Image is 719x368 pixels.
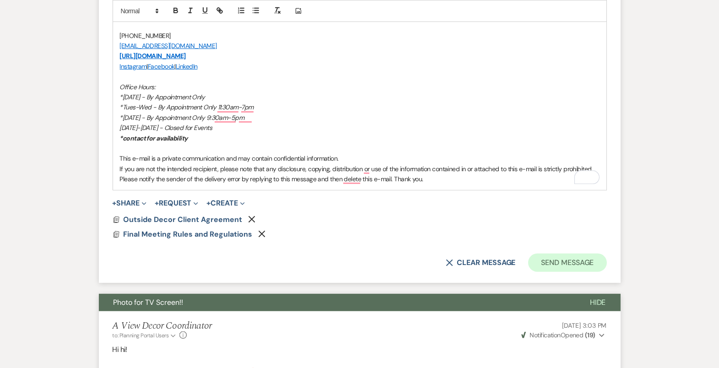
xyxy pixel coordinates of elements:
button: Send Message [528,254,606,272]
button: Final Meeting Rules and Regulations [124,229,255,240]
em: *Tues-Wed - By Appointment Only 11:30am-7pm [120,103,254,111]
span: + [113,200,117,207]
strong: ( 19 ) [585,331,595,339]
p: [PHONE_NUMBER] [120,31,600,41]
button: to: Planning Portal Users [113,331,178,340]
span: Opened [521,331,595,339]
span: + [155,200,159,207]
button: Hide [575,294,621,311]
span: Outside Decor Client Agreement [124,215,243,224]
p: If you are not the intended recipient, please note that any disclosure, copying, distribution or ... [120,164,600,184]
span: to: Planning Portal Users [113,332,169,339]
a: [URL][DOMAIN_NAME] [120,52,186,60]
a: Instagram [120,62,147,70]
p: This e-mail is a private communication and may contain confidential information. [120,153,600,163]
span: Hi hi! [113,345,127,354]
em: Office Hours: [120,83,156,91]
h5: A View Decor Coordinator [113,320,212,332]
span: [DATE] 3:03 PM [562,321,606,330]
em: [DATE]-[DATE] - Closed for Events [120,124,212,132]
em: *[DATE] - By Appointment Only [120,93,205,101]
span: Hide [590,298,606,307]
span: Notification [530,331,561,339]
span: Final Meeting Rules and Regulations [124,229,253,239]
a: [EMAIL_ADDRESS][DOMAIN_NAME] [120,42,217,50]
span: + [206,200,211,207]
p: | | [120,61,600,71]
button: Outside Decor Client Agreement [124,214,245,225]
em: *[DATE] - By Appointment Only 9:30am-5pm [120,114,244,122]
button: NotificationOpened (19) [520,330,606,340]
button: Share [113,200,147,207]
button: Create [206,200,244,207]
a: Facebook [148,62,175,70]
em: *contact for availability [120,134,188,142]
a: LinkedIn [176,62,198,70]
span: Photo for TV Screen!! [114,298,184,307]
button: Photo for TV Screen!! [99,294,575,311]
button: Clear message [446,259,515,266]
button: Request [155,200,198,207]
